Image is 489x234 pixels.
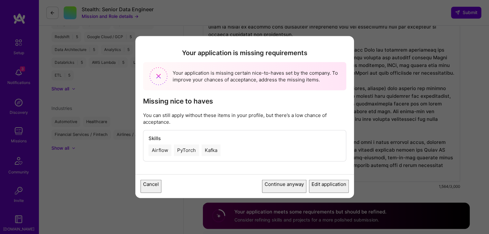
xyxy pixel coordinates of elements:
h4: Skills [149,135,341,141]
img: Missing requirements [149,67,168,85]
div: PyTorch [174,144,199,156]
h3: Missing nice to haves [143,97,346,105]
button: Continue anyway [262,180,306,193]
p: You can still apply without these items in your profile, but there’s a low chance of acceptance. [143,112,346,125]
button: Cancel [140,180,161,193]
i: icon Close [343,45,347,49]
div: Kafka [202,144,221,156]
div: Your application is missing certain nice-to-haves set by the company. To improve your chances of ... [143,62,346,90]
div: modal [135,36,354,198]
button: Edit application [309,180,349,193]
h2: Your application is missing requirements [143,49,346,57]
div: Airflow [149,144,171,156]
